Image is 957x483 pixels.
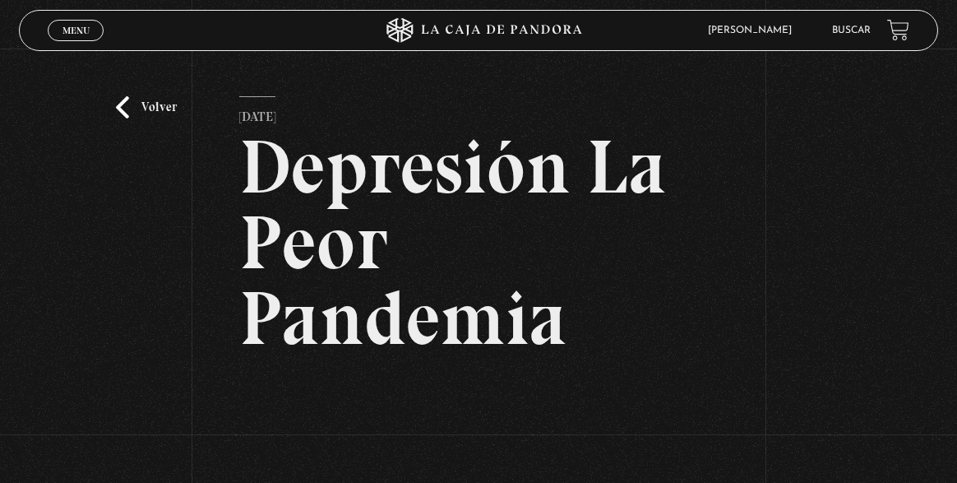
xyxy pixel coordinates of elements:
[239,129,717,356] h2: Depresión La Peor Pandemia
[887,19,909,41] a: View your shopping cart
[116,96,177,118] a: Volver
[700,26,808,35] span: [PERSON_NAME]
[239,96,275,129] p: [DATE]
[57,39,95,51] span: Cerrar
[62,26,90,35] span: Menu
[832,26,871,35] a: Buscar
